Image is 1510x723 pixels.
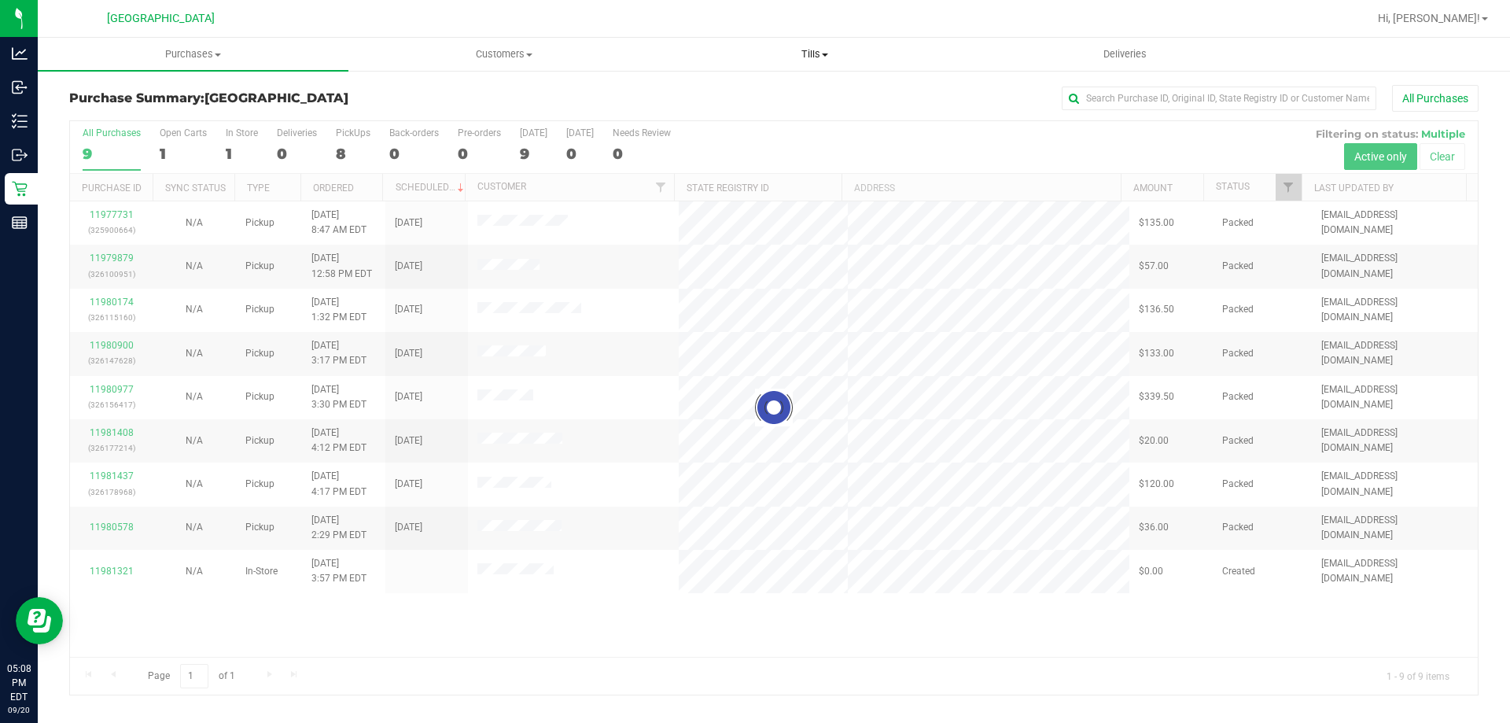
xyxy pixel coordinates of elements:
button: All Purchases [1392,85,1479,112]
inline-svg: Analytics [12,46,28,61]
p: 05:08 PM EDT [7,662,31,704]
iframe: Resource center [16,597,63,644]
span: [GEOGRAPHIC_DATA] [204,90,348,105]
span: Deliveries [1082,47,1168,61]
inline-svg: Outbound [12,147,28,163]
a: Tills [659,38,970,71]
inline-svg: Inventory [12,113,28,129]
a: Purchases [38,38,348,71]
inline-svg: Inbound [12,79,28,95]
a: Customers [348,38,659,71]
inline-svg: Retail [12,181,28,197]
span: Customers [349,47,658,61]
a: Deliveries [970,38,1280,71]
span: Hi, [PERSON_NAME]! [1378,12,1480,24]
h3: Purchase Summary: [69,91,539,105]
inline-svg: Reports [12,215,28,231]
span: Tills [660,47,969,61]
span: Purchases [38,47,348,61]
span: [GEOGRAPHIC_DATA] [107,12,215,25]
p: 09/20 [7,704,31,716]
input: Search Purchase ID, Original ID, State Registry ID or Customer Name... [1062,87,1376,110]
